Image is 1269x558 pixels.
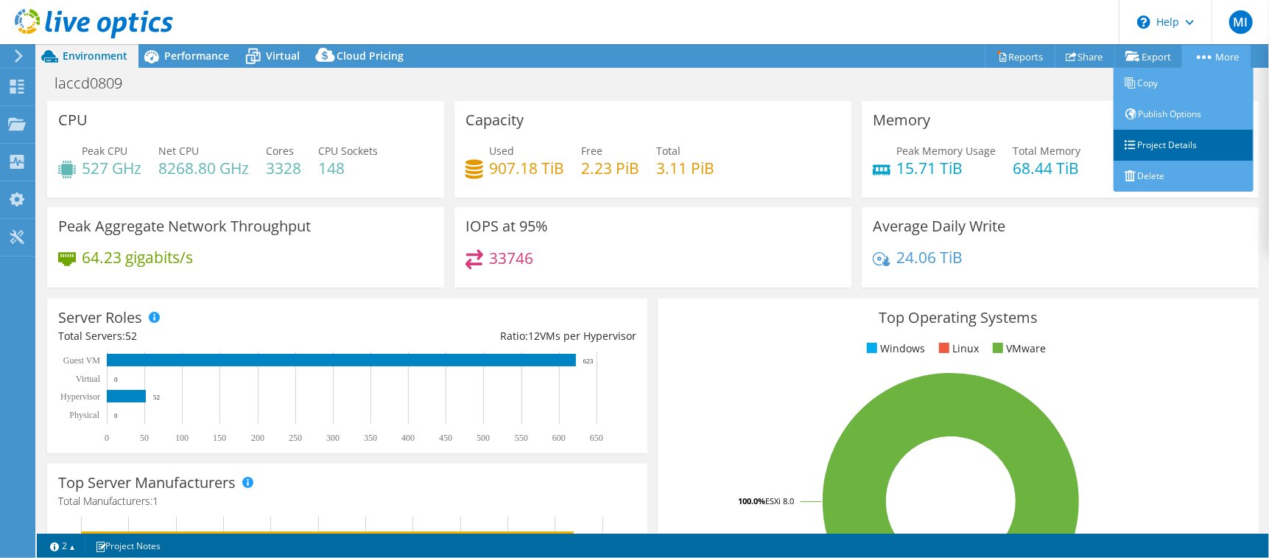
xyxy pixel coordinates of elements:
h3: Top Server Manufacturers [58,475,236,491]
span: Total [656,144,681,158]
h3: Capacity [465,112,524,128]
text: 150 [213,433,226,443]
h4: 64.23 gigabits/s [82,249,193,265]
span: Net CPU [158,144,199,158]
h3: Top Operating Systems [669,310,1247,326]
text: 550 [515,433,528,443]
text: 600 [552,433,566,443]
text: 400 [401,433,415,443]
tspan: 100.0% [738,495,765,506]
h4: 8268.80 GHz [158,160,249,176]
h1: laccd0809 [48,75,145,91]
h4: 33746 [489,250,533,266]
span: CPU Sockets [318,144,378,158]
h3: IOPS at 95% [465,218,548,234]
text: Physical [69,410,99,420]
text: 0 [114,412,118,419]
text: 450 [439,433,452,443]
h3: Average Daily Write [873,218,1005,234]
text: 0 [105,433,109,443]
span: Used [489,144,514,158]
a: Export [1114,45,1183,68]
a: 2 [40,537,85,555]
li: VMware [989,341,1047,357]
h4: 907.18 TiB [489,160,564,176]
li: Windows [863,341,926,357]
h4: 24.06 TiB [896,249,963,265]
text: Virtual [76,374,101,384]
h4: 3328 [266,160,301,176]
a: Project Details [1114,130,1254,161]
div: Total Servers: [58,328,348,344]
span: Performance [164,49,229,63]
a: Reports [985,45,1055,68]
li: Linux [935,341,980,357]
span: 12 [528,329,540,343]
tspan: ESXi 8.0 [765,495,794,506]
span: Environment [63,49,127,63]
text: 300 [326,433,340,443]
span: Cores [266,144,294,158]
h3: CPU [58,112,88,128]
h4: 527 GHz [82,160,141,176]
text: 200 [251,433,264,443]
h3: Memory [873,112,930,128]
text: 100 [175,433,189,443]
h4: 15.71 TiB [896,160,996,176]
text: 250 [289,433,302,443]
span: 1 [152,494,158,508]
text: Hypervisor [60,391,100,402]
span: 52 [125,329,137,343]
span: Peak CPU [82,144,127,158]
a: Publish Options [1114,99,1254,130]
a: Copy [1114,68,1254,99]
span: Peak Memory Usage [896,144,996,158]
text: 50 [140,433,149,443]
span: Total Memory [1013,144,1080,158]
span: Virtual [266,49,300,63]
h4: 148 [318,160,378,176]
h4: 2.23 PiB [581,160,639,176]
h4: Total Manufacturers: [58,493,636,509]
text: 52 [153,394,160,401]
h3: Server Roles [58,310,142,326]
text: 623 [583,358,594,365]
a: Project Notes [85,537,171,555]
a: More [1182,45,1251,68]
text: Guest VM [63,355,100,366]
text: 650 [590,433,603,443]
a: Share [1055,45,1115,68]
a: Delete [1114,161,1254,192]
h3: Peak Aggregate Network Throughput [58,218,311,234]
svg: \n [1137,15,1150,29]
h4: 3.11 PiB [656,160,714,176]
span: MI [1229,10,1253,34]
text: 0 [114,376,118,383]
text: 500 [477,433,490,443]
span: Free [581,144,602,158]
span: Cloud Pricing [337,49,404,63]
text: 350 [364,433,377,443]
h4: 68.44 TiB [1013,160,1080,176]
div: Ratio: VMs per Hypervisor [348,328,637,344]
